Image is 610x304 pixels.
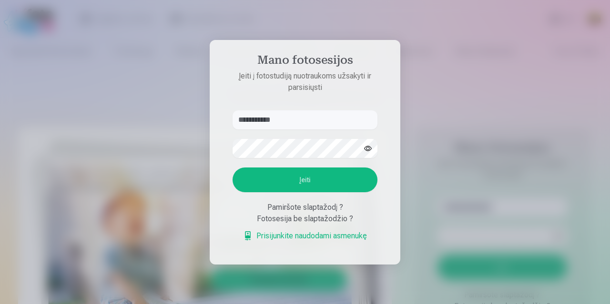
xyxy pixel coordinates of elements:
[223,70,387,93] p: Įeiti į fotostudiją nuotraukoms užsakyti ir parsisiųsti
[233,213,377,225] div: Fotosesija be slaptažodžio ?
[233,167,377,192] button: Įeiti
[233,202,377,213] div: Pamiršote slaptažodį ?
[223,53,387,70] h4: Mano fotosesijos
[243,230,367,242] a: Prisijunkite naudodami asmenukę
